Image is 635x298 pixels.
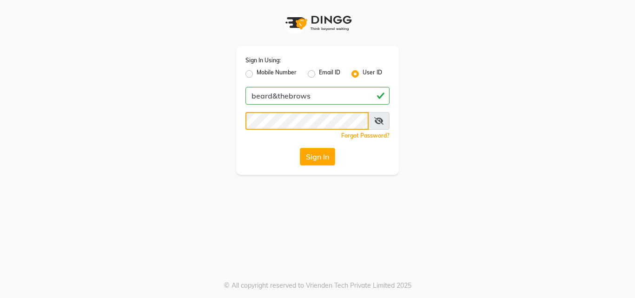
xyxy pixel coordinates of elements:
[257,68,297,79] label: Mobile Number
[363,68,382,79] label: User ID
[300,148,335,166] button: Sign In
[245,56,281,65] label: Sign In Using:
[341,132,390,139] a: Forgot Password?
[245,87,390,105] input: Username
[245,112,369,130] input: Username
[319,68,340,79] label: Email ID
[280,9,355,37] img: logo1.svg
